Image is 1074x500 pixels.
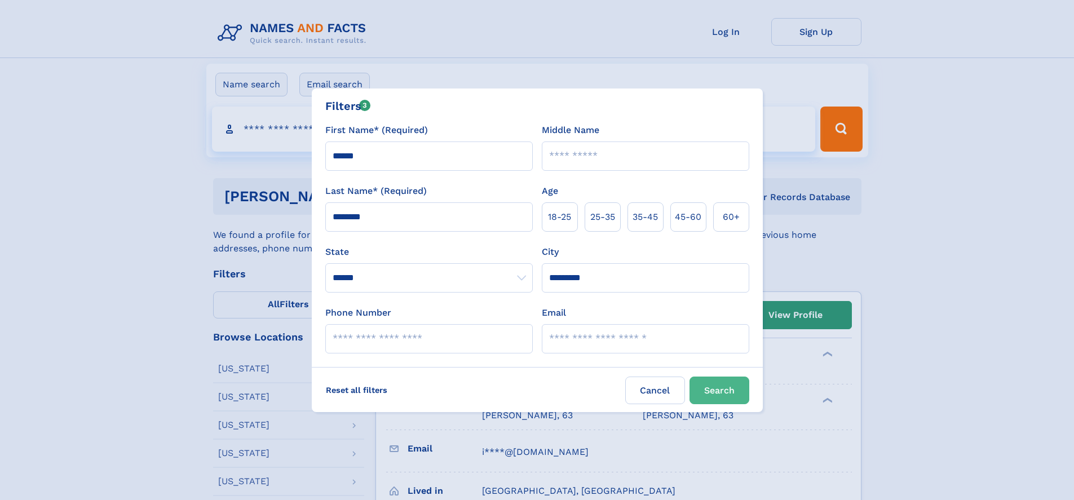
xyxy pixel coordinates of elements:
[625,377,685,404] label: Cancel
[542,184,558,198] label: Age
[325,123,428,137] label: First Name* (Required)
[633,210,658,224] span: 35‑45
[690,377,749,404] button: Search
[542,123,599,137] label: Middle Name
[542,306,566,320] label: Email
[325,245,533,259] label: State
[675,210,701,224] span: 45‑60
[590,210,615,224] span: 25‑35
[548,210,571,224] span: 18‑25
[319,377,395,404] label: Reset all filters
[325,98,371,114] div: Filters
[325,184,427,198] label: Last Name* (Required)
[325,306,391,320] label: Phone Number
[542,245,559,259] label: City
[723,210,740,224] span: 60+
